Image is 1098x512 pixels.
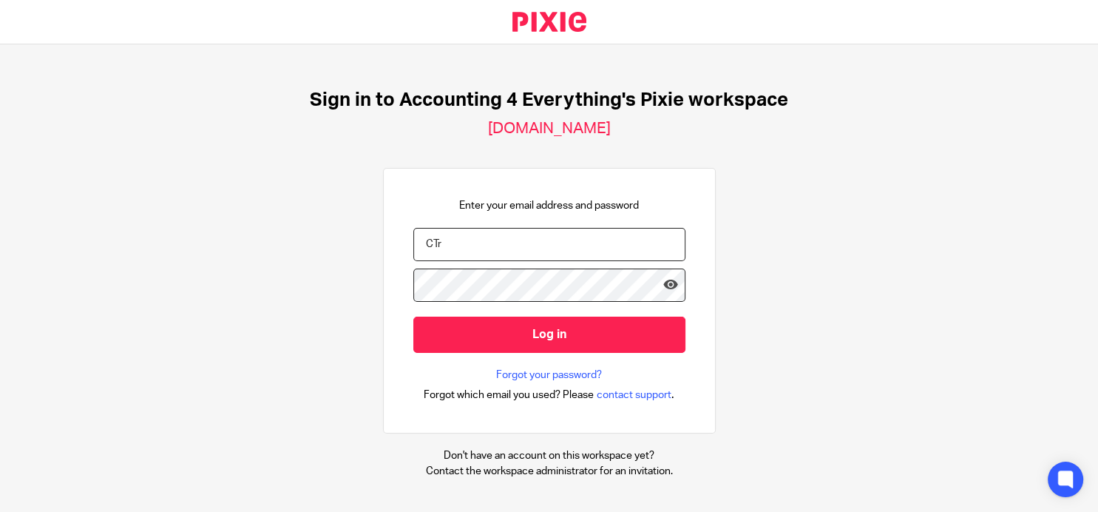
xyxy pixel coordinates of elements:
[413,228,685,261] input: name@example.com
[426,464,673,479] p: Contact the workspace administrator for an invitation.
[413,317,685,353] input: Log in
[597,388,671,402] span: contact support
[424,386,674,403] div: .
[424,388,594,402] span: Forgot which email you used? Please
[426,448,673,463] p: Don't have an account on this workspace yet?
[496,368,602,383] a: Forgot your password?
[310,89,788,112] h1: Sign in to Accounting 4 Everything's Pixie workspace
[459,198,639,213] p: Enter your email address and password
[488,119,611,138] h2: [DOMAIN_NAME]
